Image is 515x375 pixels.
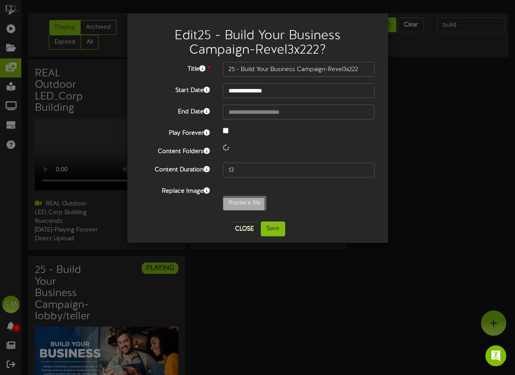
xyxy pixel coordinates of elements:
[134,184,216,196] label: Replace Image
[230,222,259,236] button: Close
[134,144,216,156] label: Content Folders
[223,163,375,177] input: 15
[485,345,506,366] div: Open Intercom Messenger
[261,222,285,236] button: Save
[140,29,375,58] h2: Edit 25 - Build Your Business Campaign-Revel3x222 ?
[134,163,216,174] label: Content Duration
[134,62,216,74] label: Title
[134,105,216,116] label: End Date
[223,62,375,77] input: Title
[134,126,216,138] label: Play Forever
[134,83,216,95] label: Start Date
